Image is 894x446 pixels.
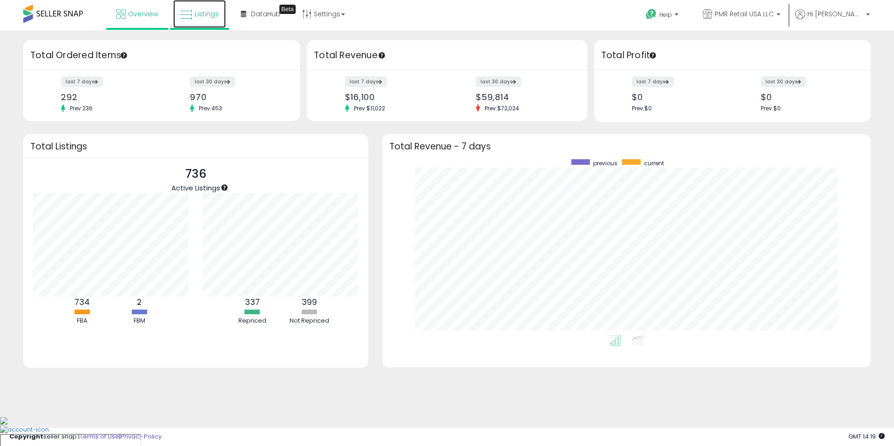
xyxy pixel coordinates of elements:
h3: Total Ordered Items [30,49,293,62]
a: Hi [PERSON_NAME] [795,9,870,30]
b: 337 [245,297,260,308]
label: last 30 days [761,76,806,87]
span: Prev: $72,024 [480,104,524,112]
div: $16,100 [345,92,440,102]
div: Tooltip anchor [649,51,657,60]
span: Hi [PERSON_NAME] [807,9,863,19]
div: Tooltip anchor [378,51,386,60]
span: Prev: $0 [761,104,781,112]
div: $0 [761,92,854,102]
span: Prev: $11,022 [349,104,390,112]
label: last 7 days [632,76,674,87]
div: FBM [111,317,167,325]
span: Listings [195,9,219,19]
h3: Total Profit [601,49,864,62]
span: PMR Retail USA LLC [715,9,774,19]
div: Repriced [224,317,280,325]
label: last 7 days [61,76,103,87]
h3: Total Revenue - 7 days [389,143,864,150]
div: Tooltip anchor [220,183,229,192]
span: Prev: $0 [632,104,652,112]
b: 2 [137,297,142,308]
p: 736 [171,165,220,183]
span: Overview [128,9,158,19]
div: $0 [632,92,725,102]
div: FBA [54,317,110,325]
span: Prev: 453 [194,104,227,112]
div: Tooltip anchor [120,51,128,60]
a: Help [638,1,688,30]
span: Prev: 236 [65,104,97,112]
div: $59,814 [476,92,571,102]
div: 970 [190,92,284,102]
b: 399 [302,297,317,308]
label: last 30 days [190,76,235,87]
label: last 30 days [476,76,521,87]
span: DataHub [251,9,280,19]
span: Help [659,11,672,19]
i: Get Help [645,8,657,20]
span: previous [593,159,617,167]
h3: Total Listings [30,143,361,150]
span: current [644,159,664,167]
span: Active Listings [171,183,220,193]
div: Tooltip anchor [279,5,296,14]
h3: Total Revenue [314,49,580,62]
div: Not Repriced [282,317,338,325]
div: 292 [61,92,155,102]
label: last 7 days [345,76,387,87]
b: 734 [74,297,90,308]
